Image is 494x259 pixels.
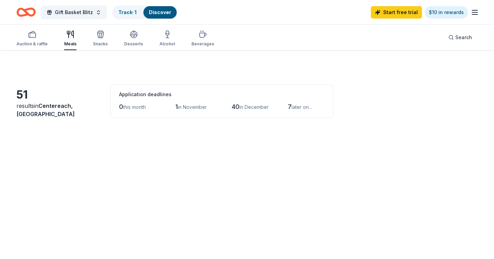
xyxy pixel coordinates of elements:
[64,41,77,47] div: Meals
[124,41,143,47] div: Desserts
[41,5,107,19] button: Gift Basket Blitz
[175,103,178,110] span: 1
[371,6,422,19] a: Start free trial
[292,104,312,110] span: later on...
[178,104,207,110] span: in November
[149,9,171,15] a: Discover
[239,104,269,110] span: in December
[124,27,143,50] button: Desserts
[119,90,325,99] div: Application deadlines
[16,102,75,117] span: in
[191,41,214,47] div: Beverages
[16,102,75,117] span: Centereach, [GEOGRAPHIC_DATA]
[425,6,468,19] a: $10 in rewards
[55,8,93,16] span: Gift Basket Blitz
[16,27,48,50] button: Auction & raffle
[443,31,478,44] button: Search
[160,27,175,50] button: Alcohol
[16,88,102,102] div: 51
[288,103,292,110] span: 7
[16,41,48,47] div: Auction & raffle
[119,103,123,110] span: 0
[112,5,177,19] button: Track· 1Discover
[16,4,36,20] a: Home
[93,27,108,50] button: Snacks
[232,103,239,110] span: 40
[64,27,77,50] button: Meals
[191,27,214,50] button: Beverages
[16,102,102,118] div: results
[93,41,108,47] div: Snacks
[160,41,175,47] div: Alcohol
[455,33,472,42] span: Search
[123,104,146,110] span: this month
[118,9,137,15] a: Track· 1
